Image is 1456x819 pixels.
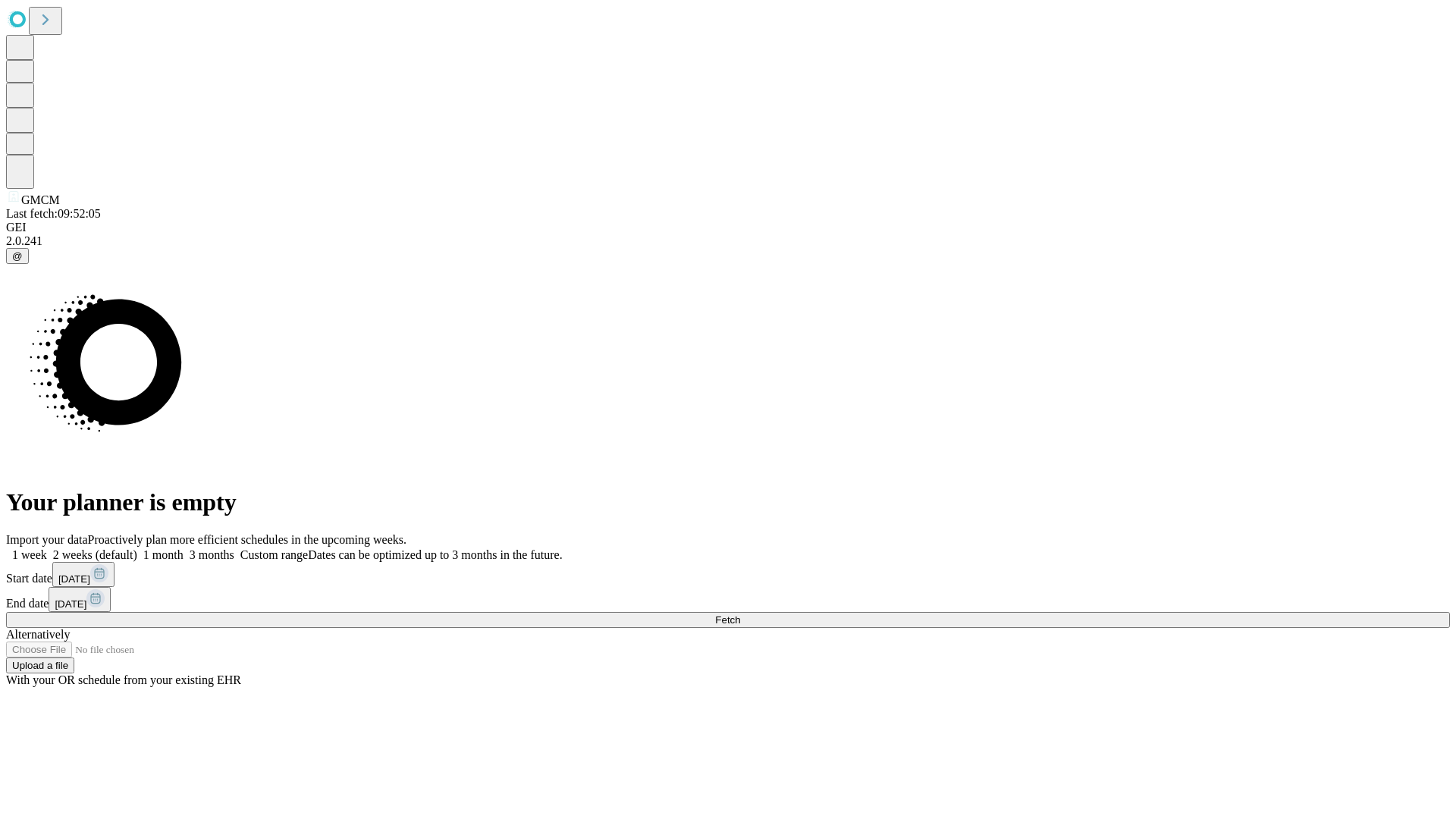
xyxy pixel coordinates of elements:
[21,193,60,206] span: GMCM
[6,673,241,686] span: With your OR schedule from your existing EHR
[6,221,1450,234] div: GEI
[6,234,1450,248] div: 2.0.241
[88,533,406,546] span: Proactively plan more efficient schedules in the upcoming weeks.
[12,250,23,262] span: @
[6,612,1450,628] button: Fetch
[6,657,74,673] button: Upload a file
[6,628,70,641] span: Alternatively
[6,488,1450,516] h1: Your planner is empty
[55,598,86,610] span: [DATE]
[143,548,184,561] span: 1 month
[308,548,562,561] span: Dates can be optimized up to 3 months in the future.
[53,548,137,561] span: 2 weeks (default)
[49,587,111,612] button: [DATE]
[6,248,29,264] button: @
[6,533,88,546] span: Import your data
[12,548,47,561] span: 1 week
[58,573,90,585] span: [DATE]
[6,562,1450,587] div: Start date
[715,614,740,626] span: Fetch
[190,548,234,561] span: 3 months
[6,207,101,220] span: Last fetch: 09:52:05
[240,548,308,561] span: Custom range
[52,562,115,587] button: [DATE]
[6,587,1450,612] div: End date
